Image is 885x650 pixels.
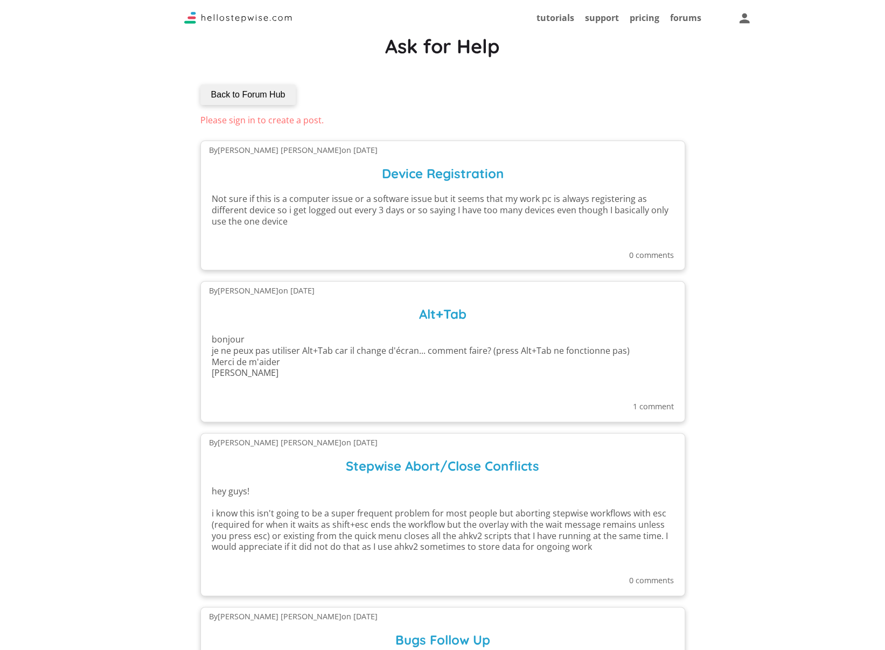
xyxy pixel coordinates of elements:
small: By [PERSON_NAME] on [DATE] [209,285,315,296]
p: i know this isn't going to be a super frequent problem for most people but aborting stepwise work... [212,508,674,553]
p: Merci de m'aider [212,357,674,368]
small: By [PERSON_NAME] [PERSON_NAME] on [DATE] [209,145,378,155]
a: support [585,12,619,24]
p: hey guys! [212,486,674,497]
h1: Ask for Help [200,34,685,58]
h3: Device Registration [212,154,674,185]
p: je ne peux pas utiliser Alt+Tab car il change d'écran... comment faire? (press Alt+Tab ne fonctio... [212,345,674,357]
p: Not sure if this is a computer issue or a software issue but it seems that my work pc is always r... [212,193,674,227]
p: bonjour [212,334,674,345]
a: forums [670,12,701,24]
small: By [PERSON_NAME] [PERSON_NAME] on [DATE] [209,437,378,448]
p: 0 comments [212,577,674,584]
p: Please sign in to create a post. [200,116,685,124]
img: Logo [184,12,292,24]
button: Back to Forum Hub [200,85,296,105]
h3: Alt+Tab [212,295,674,326]
h3: Stepwise Abort/Close Conflicts [212,446,674,478]
a: tutorials [536,12,574,24]
p: 1 comment [212,403,674,410]
p: [PERSON_NAME] [212,367,674,379]
small: By [PERSON_NAME] [PERSON_NAME] on [DATE] [209,611,378,621]
a: Stepwise [184,15,292,26]
p: 0 comments [212,251,674,259]
a: pricing [630,12,659,24]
